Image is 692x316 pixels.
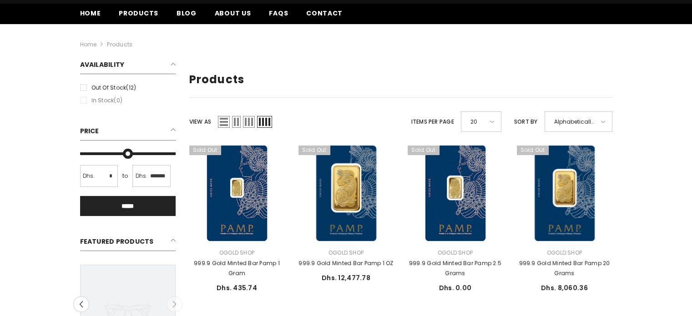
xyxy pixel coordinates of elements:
[126,84,136,91] span: (12)
[80,83,176,93] label: Out of stock
[80,9,101,18] span: Home
[136,171,148,181] span: Dhs.
[257,116,272,128] span: Grid 4
[110,8,167,24] a: Products
[514,117,538,127] label: Sort by
[189,117,212,127] label: View as
[306,9,343,18] span: Contact
[322,273,370,282] span: Dhs. 12,477.78
[80,60,125,69] span: Availability
[517,145,612,241] a: 999.9 Gold Minted Bar Pamp 20 Grams
[408,145,503,241] a: 999.9 Gold Minted Bar Pamp 2.5 Grams
[119,9,158,18] span: Products
[107,40,132,48] a: Products
[71,8,110,24] a: Home
[189,145,221,155] span: Sold out
[408,258,503,278] a: 999.9 Gold Minted Bar Pamp 2.5 Grams
[438,249,473,256] a: Ogold Shop
[297,8,352,24] a: Contact
[120,171,131,181] span: to
[83,171,95,181] span: Dhs.
[232,116,241,128] span: Grid 2
[167,8,206,24] a: Blog
[206,8,260,24] a: About us
[470,115,484,128] span: 20
[243,116,255,128] span: Grid 3
[517,145,549,155] span: Sold out
[189,145,285,241] a: 999.9 Gold Minted Bar Pamp 1 Gram
[80,24,612,53] nav: breadcrumbs
[408,145,439,155] span: Sold out
[80,126,99,135] span: Price
[554,115,595,128] span: Alphabetically, A-Z
[411,117,454,127] label: Items per page
[545,111,612,132] div: Alphabetically, A-Z
[218,116,230,128] span: List
[461,111,501,132] div: 20
[269,9,288,18] span: FAQs
[298,145,330,155] span: Sold out
[547,249,582,256] a: Ogold Shop
[80,40,97,50] a: Home
[298,258,394,268] a: 999.9 Gold Minted Bar Pamp 1 OZ
[439,283,472,292] span: Dhs. 0.00
[177,9,197,18] span: Blog
[189,258,285,278] a: 999.9 Gold Minted Bar Pamp 1 Gram
[215,9,251,18] span: About us
[260,8,297,24] a: FAQs
[80,234,176,251] h2: Featured Products
[298,145,394,241] a: 999.9 Gold Minted Bar Pamp 1 OZ
[217,283,257,292] span: Dhs. 435.74
[517,258,612,278] a: 999.9 Gold Minted Bar Pamp 20 Grams
[189,73,612,86] h1: Products
[328,249,364,256] a: Ogold Shop
[541,283,588,292] span: Dhs. 8,060.36
[219,249,254,256] a: Ogold Shop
